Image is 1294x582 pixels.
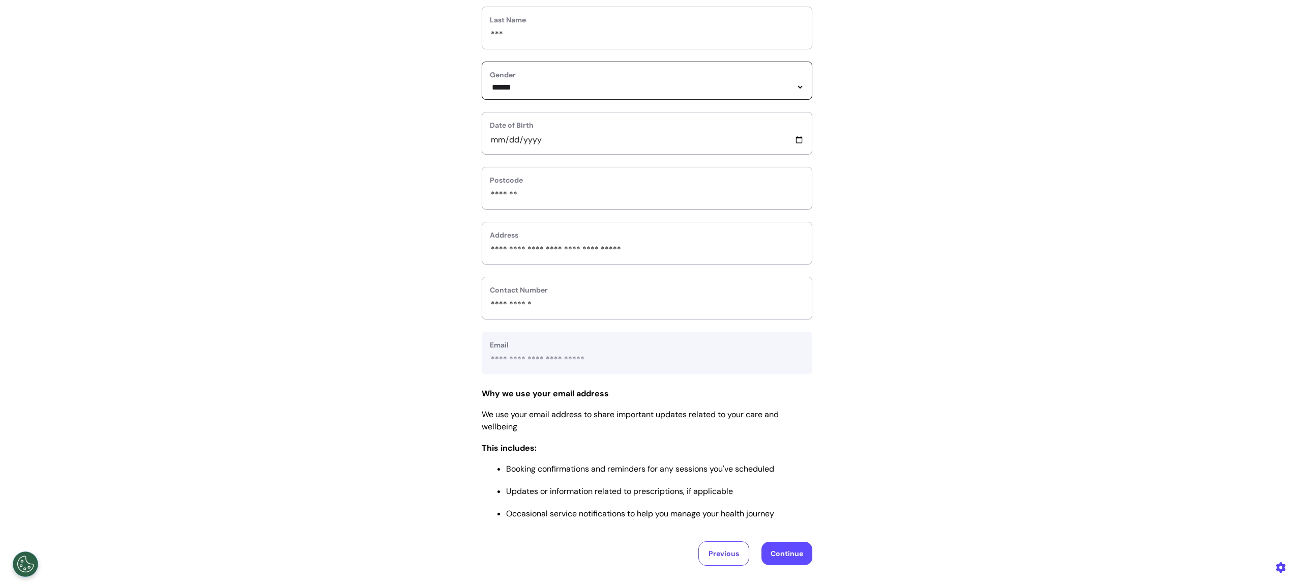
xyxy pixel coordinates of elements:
button: Continue [761,542,812,565]
h3: Why we use your email address [482,389,812,398]
p: We use your email address to share important updates related to your care and wellbeing [482,409,812,433]
label: Last Name [490,15,804,25]
button: Open Preferences [13,551,38,577]
label: Date of Birth [490,120,804,131]
li: Occasional service notifications to help you manage your health journey [506,508,812,520]
h3: This includes: [482,443,812,453]
label: Address [490,230,804,241]
li: Booking confirmations and reminders for any sessions you've scheduled [506,463,812,475]
label: Email [490,340,804,351]
button: Previous [698,541,749,566]
li: Updates or information related to prescriptions, if applicable [506,485,812,498]
label: Contact Number [490,285,804,296]
label: Postcode [490,175,804,186]
label: Gender [490,70,804,80]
